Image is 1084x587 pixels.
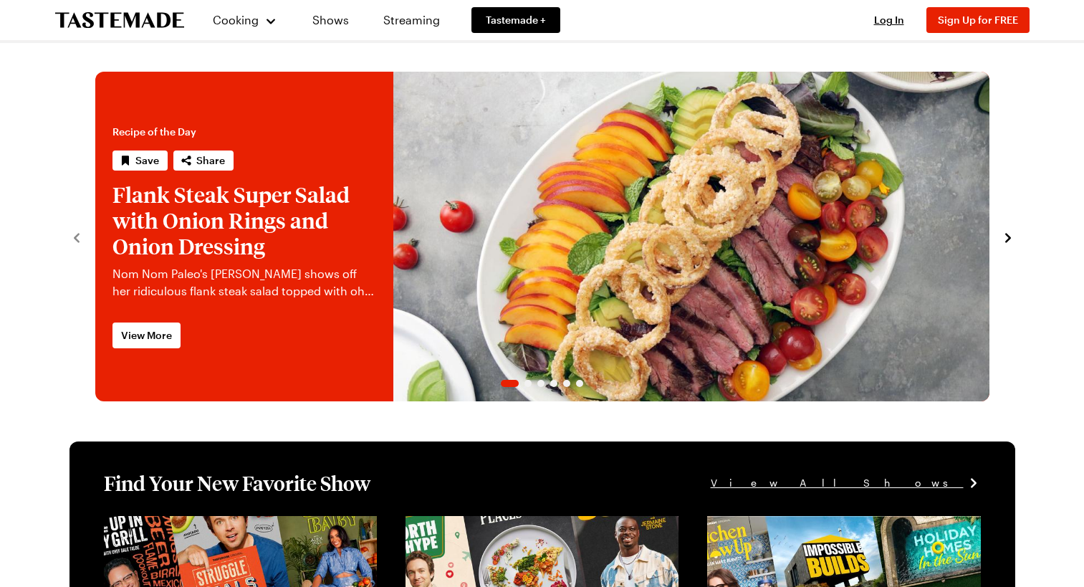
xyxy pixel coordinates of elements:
a: View full content for [object Object] [707,517,903,531]
button: Log In [860,13,918,27]
span: View All Shows [711,475,964,491]
span: Go to slide 4 [550,380,557,387]
span: Go to slide 2 [524,380,532,387]
button: Share [173,151,234,171]
a: View full content for [object Object] [104,517,299,531]
button: navigate to next item [1001,228,1015,245]
button: Sign Up for FREE [926,7,1030,33]
button: navigate to previous item [69,228,84,245]
span: Sign Up for FREE [938,14,1018,26]
a: View full content for [object Object] [406,517,601,531]
span: Cooking [213,13,259,27]
span: Log In [874,14,904,26]
a: View All Shows [711,475,981,491]
a: View More [112,323,181,348]
span: Go to slide 6 [576,380,583,387]
button: Cooking [213,3,278,37]
span: Go to slide 5 [563,380,570,387]
button: Save recipe [112,151,168,171]
div: 1 / 6 [95,72,989,401]
span: Share [196,153,225,168]
a: To Tastemade Home Page [55,12,184,29]
h1: Find Your New Favorite Show [104,470,370,496]
a: Tastemade + [471,7,560,33]
span: Save [135,153,159,168]
span: Go to slide 3 [537,380,545,387]
span: View More [121,328,172,343]
span: Tastemade + [486,13,546,27]
span: Go to slide 1 [501,380,519,387]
